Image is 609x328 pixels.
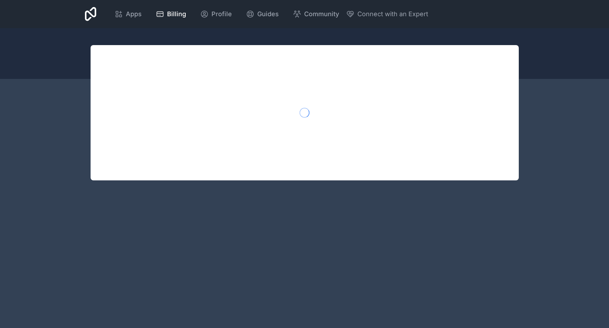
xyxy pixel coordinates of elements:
button: Connect with an Expert [346,9,428,19]
span: Billing [167,9,186,19]
span: Connect with an Expert [357,9,428,19]
span: Profile [211,9,232,19]
a: Community [287,6,345,22]
span: Apps [126,9,142,19]
a: Apps [109,6,147,22]
span: Community [304,9,339,19]
a: Guides [240,6,284,22]
span: Guides [257,9,279,19]
a: Profile [195,6,238,22]
a: Billing [150,6,192,22]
